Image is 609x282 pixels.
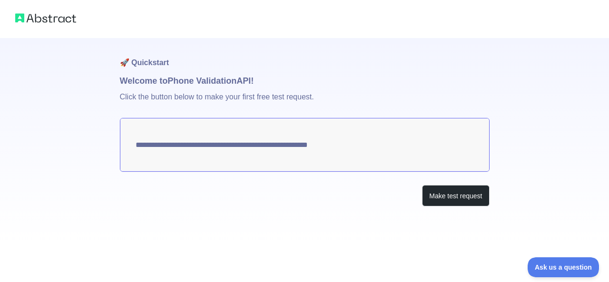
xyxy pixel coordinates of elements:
iframe: Toggle Customer Support [528,257,599,277]
button: Make test request [422,185,489,206]
h1: Welcome to Phone Validation API! [120,74,490,88]
p: Click the button below to make your first free test request. [120,88,490,118]
img: Abstract logo [15,11,76,25]
h1: 🚀 Quickstart [120,38,490,74]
